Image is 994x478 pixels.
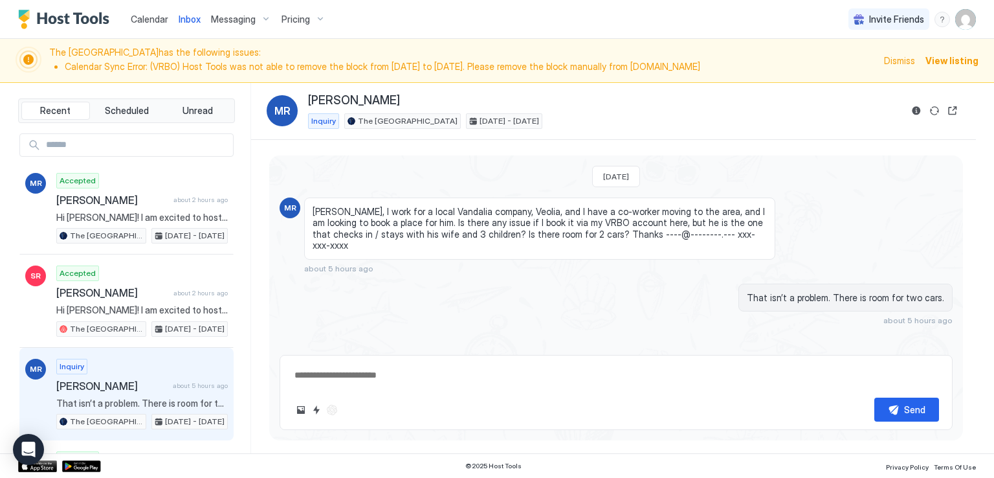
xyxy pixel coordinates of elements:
span: MR [284,202,296,214]
span: MR [274,103,291,119]
div: Open Intercom Messenger [13,434,44,465]
span: Recent [40,105,71,117]
span: about 2 hours ago [173,196,228,204]
span: Accepted [60,175,96,187]
span: [PERSON_NAME] [56,286,168,299]
span: That isn’t a problem. There is room for two cars. [747,292,944,304]
span: [PERSON_NAME] [56,380,168,393]
span: [DATE] - [DATE] [165,230,225,242]
span: [DATE] - [DATE] [165,323,225,335]
span: [PERSON_NAME] [308,93,400,108]
span: about 2 hours ago [173,289,228,297]
span: Accepted [60,267,96,279]
span: Hi [PERSON_NAME]! I am excited to host you at The [GEOGRAPHIC_DATA]! LOCATION: [STREET_ADDRESS] K... [56,212,228,223]
a: App Store [18,461,57,472]
span: The [GEOGRAPHIC_DATA] [70,323,143,335]
span: The [GEOGRAPHIC_DATA] [70,230,143,242]
span: Hi [PERSON_NAME]! I am excited to host you at The [GEOGRAPHIC_DATA]! LOCATION: [STREET_ADDRESS] K... [56,304,228,316]
span: MR [30,177,42,189]
span: [DATE] [603,172,629,181]
span: Pricing [282,14,310,25]
button: Scheduled [93,102,161,120]
span: [DATE] - [DATE] [165,416,225,427]
div: User profile [955,9,976,30]
button: Open reservation [945,103,960,119]
a: Calendar [131,12,168,26]
button: Reservation information [909,103,924,119]
span: That isn’t a problem. There is room for two cars. [56,398,228,409]
div: Send [904,403,925,416]
div: View listing [925,54,978,67]
span: Terms Of Use [934,463,976,471]
button: Send [874,398,939,422]
span: Privacy Policy [886,463,929,471]
span: about 5 hours ago [883,315,953,325]
span: Calendar [131,14,168,25]
button: Recent [21,102,90,120]
span: MR [30,363,42,375]
a: Inbox [179,12,201,26]
div: tab-group [18,98,235,123]
li: Calendar Sync Error: (VRBO) Host Tools was not able to remove the block from [DATE] to [DATE]. Pl... [65,61,876,73]
span: Scheduled [105,105,149,117]
span: © 2025 Host Tools [465,462,522,470]
span: about 5 hours ago [304,264,373,273]
button: Sync reservation [927,103,942,119]
span: [PERSON_NAME] [56,194,168,207]
span: Invite Friends [869,14,924,25]
button: Upload image [293,402,309,418]
a: Host Tools Logo [18,10,115,29]
div: menu [934,12,950,27]
button: Unread [163,102,232,120]
span: SR [30,270,41,282]
button: Quick reply [309,402,324,418]
span: The [GEOGRAPHIC_DATA] [70,416,143,427]
span: The [GEOGRAPHIC_DATA] [358,115,458,127]
span: [DATE] - [DATE] [480,115,539,127]
div: Dismiss [884,54,915,67]
a: Privacy Policy [886,459,929,473]
span: Inquiry [60,361,84,372]
span: Inbox [179,14,201,25]
span: Messaging [211,14,256,25]
span: Unread [182,105,213,117]
span: The [GEOGRAPHIC_DATA] has the following issues: [49,47,876,74]
a: Terms Of Use [934,459,976,473]
a: Google Play Store [62,461,101,472]
span: about 5 hours ago [173,381,228,390]
span: Inquiry [311,115,336,127]
input: Input Field [41,134,233,156]
span: [PERSON_NAME], I work for a local Vandalia company, Veolia, and I have a co-worker moving to the ... [313,206,767,251]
